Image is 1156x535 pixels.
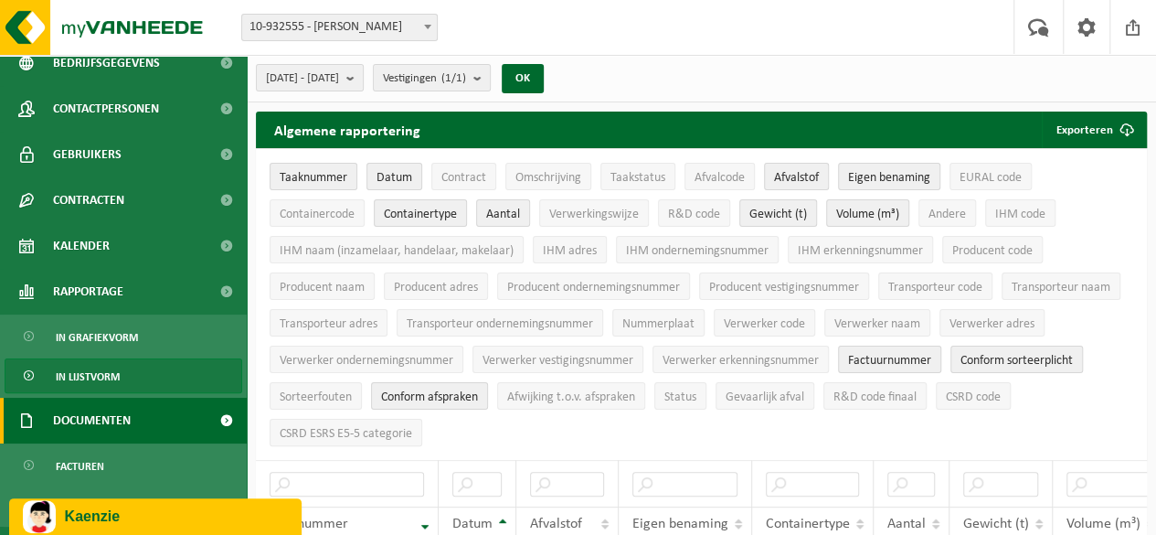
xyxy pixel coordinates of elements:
button: Transporteur codeTransporteur code: Activate to sort [878,273,992,300]
span: Containertype [766,517,850,531]
span: IHM adres [543,244,597,258]
span: Bedrijfsgegevens [53,40,160,86]
span: Verwerker erkenningsnummer [663,354,819,368]
span: Verwerker vestigingsnummer [483,354,633,368]
span: Taaknummer [270,517,348,531]
button: Exporteren [1042,112,1145,148]
a: In grafiekvorm [5,319,242,354]
button: ContainercodeContainercode: Activate to sort [270,199,365,227]
span: R&D code finaal [833,391,917,404]
button: Volume (m³)Volume (m³): Activate to sort [826,199,909,227]
span: Volume (m³) [836,208,899,221]
button: Conform afspraken : Activate to sort [371,382,488,410]
button: Afwijking t.o.v. afsprakenAfwijking t.o.v. afspraken: Activate to sort [497,382,645,410]
button: Eigen benamingEigen benaming: Activate to sort [838,163,940,190]
span: Transporteur naam [1012,281,1110,294]
span: Gevaarlijk afval [726,391,804,404]
button: Vestigingen(1/1) [373,64,491,91]
span: Aantal [486,208,520,221]
button: Producent vestigingsnummerProducent vestigingsnummer: Activate to sort [699,273,869,300]
button: Producent codeProducent code: Activate to sort [942,236,1043,263]
button: ContractContract: Activate to sort [431,163,496,190]
span: Gewicht (t) [963,517,1029,531]
span: Taaknummer [280,171,347,185]
button: IHM codeIHM code: Activate to sort [985,199,1055,227]
button: Verwerker naamVerwerker naam: Activate to sort [824,309,930,337]
a: Facturen [5,448,242,483]
span: IHM ondernemingsnummer [626,244,769,258]
button: Producent naamProducent naam: Activate to sort [270,273,375,300]
span: Producent naam [280,281,365,294]
button: CSRD codeCSRD code: Activate to sort [936,382,1011,410]
span: Producent code [952,244,1033,258]
span: Taakstatus [610,171,665,185]
span: Verwerker code [724,317,805,331]
button: OmschrijvingOmschrijving: Activate to sort [505,163,591,190]
span: Status [664,391,696,404]
button: Producent adresProducent adres: Activate to sort [384,273,488,300]
span: Contactpersonen [53,86,159,132]
span: Omschrijving [515,171,581,185]
button: R&D codeR&amp;D code: Activate to sort [658,199,730,227]
span: Volume (m³) [1066,517,1140,531]
span: Facturen [56,449,104,484]
button: FactuurnummerFactuurnummer: Activate to sort [838,346,941,373]
span: Gebruikers [53,132,122,177]
span: Afvalcode [695,171,745,185]
button: AfvalcodeAfvalcode: Activate to sort [684,163,755,190]
span: Transporteur code [888,281,982,294]
span: Verwerker naam [834,317,920,331]
button: AfvalstofAfvalstof: Activate to sort [764,163,829,190]
button: SorteerfoutenSorteerfouten: Activate to sort [270,382,362,410]
span: EURAL code [960,171,1022,185]
button: VerwerkingswijzeVerwerkingswijze: Activate to sort [539,199,649,227]
button: [DATE] - [DATE] [256,64,364,91]
span: Verwerker ondernemingsnummer [280,354,453,368]
button: IHM erkenningsnummerIHM erkenningsnummer: Activate to sort [788,236,933,263]
button: Verwerker codeVerwerker code: Activate to sort [714,309,815,337]
span: Contract [441,171,486,185]
span: Eigen benaming [848,171,930,185]
span: In grafiekvorm [56,320,138,355]
span: Containercode [280,208,355,221]
button: Verwerker adresVerwerker adres: Activate to sort [939,309,1045,337]
span: Rapportage [53,269,123,315]
span: Datum [376,171,412,185]
button: DatumDatum: Activate to sort [366,163,422,190]
span: 10-932555 - KRIS C - STABROEK [242,15,437,40]
button: Transporteur naamTransporteur naam: Activate to sort [1002,273,1120,300]
span: Factuurnummer [848,354,931,368]
button: Transporteur ondernemingsnummerTransporteur ondernemingsnummer : Activate to sort [397,309,603,337]
button: NummerplaatNummerplaat: Activate to sort [612,309,705,337]
span: Verwerkingswijze [549,208,639,221]
span: Gewicht (t) [749,208,807,221]
span: 10-932555 - KRIS C - STABROEK [241,14,438,41]
button: Conform sorteerplicht : Activate to sort [950,346,1083,373]
button: IHM ondernemingsnummerIHM ondernemingsnummer: Activate to sort [616,236,779,263]
button: Gewicht (t)Gewicht (t): Activate to sort [739,199,817,227]
h2: Algemene rapportering [256,112,439,148]
span: Containertype [384,208,457,221]
span: Eigen benaming [632,517,728,531]
span: IHM code [995,208,1045,221]
button: Verwerker erkenningsnummerVerwerker erkenningsnummer: Activate to sort [652,346,829,373]
button: Gevaarlijk afval : Activate to sort [716,382,814,410]
span: Nummerplaat [622,317,695,331]
span: Transporteur ondernemingsnummer [407,317,593,331]
span: CSRD ESRS E5-5 categorie [280,427,412,441]
button: CSRD ESRS E5-5 categorieCSRD ESRS E5-5 categorie: Activate to sort [270,419,422,446]
span: [DATE] - [DATE] [266,65,339,92]
button: IHM adresIHM adres: Activate to sort [533,236,607,263]
span: Kalender [53,223,110,269]
button: Transporteur adresTransporteur adres: Activate to sort [270,309,387,337]
button: StatusStatus: Activate to sort [654,382,706,410]
span: Afvalstof [530,517,582,531]
span: Aantal [887,517,926,531]
iframe: chat widget [9,495,305,535]
a: In lijstvorm [5,358,242,393]
button: AantalAantal: Activate to sort [476,199,530,227]
button: OK [502,64,544,93]
span: Producent adres [394,281,478,294]
span: Conform afspraken [381,391,478,404]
